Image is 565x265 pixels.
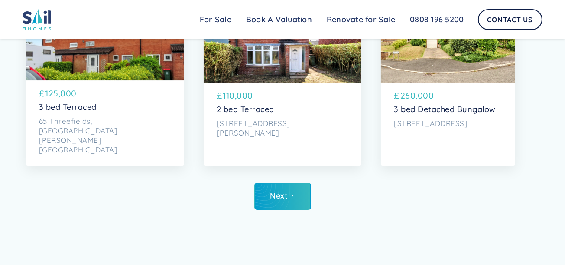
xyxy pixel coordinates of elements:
a: Next Page [254,183,311,210]
a: Book A Valuation [239,11,319,28]
p: 3 bed Detached Bungalow [394,105,502,114]
a: For Sale [192,11,239,28]
p: [STREET_ADDRESS] [394,119,502,128]
p: 65 Threefields, [GEOGRAPHIC_DATA][PERSON_NAME][GEOGRAPHIC_DATA] [39,116,171,155]
p: 3 bed Terraced [39,103,171,112]
a: Renovate for Sale [319,11,403,28]
div: Next [270,192,288,200]
a: Contact Us [478,9,543,30]
p: 2 bed Terraced [217,105,349,114]
p: 110,000 [223,89,253,102]
img: sail home logo colored [23,9,51,30]
p: £ [394,89,399,102]
p: 125,000 [45,87,77,99]
p: 260,000 [400,89,434,102]
a: 0808 196 5200 [403,11,471,28]
p: £ [217,89,222,102]
p: [STREET_ADDRESS][PERSON_NAME] [217,119,349,138]
p: £ [39,87,45,99]
div: List [26,183,539,210]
